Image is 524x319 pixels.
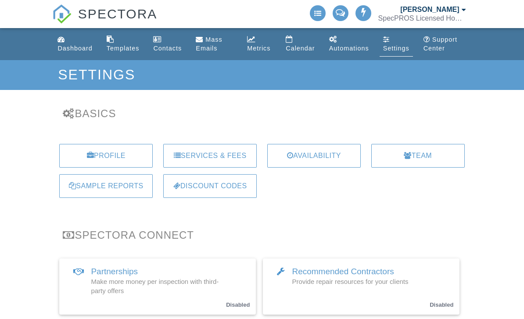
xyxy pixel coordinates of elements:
span: Partnerships [91,267,138,276]
a: Mass Emails [192,32,237,57]
div: Contacts [153,45,182,52]
div: [PERSON_NAME] [400,5,459,14]
a: Partnerships Make more money per inspection with third-party offers Disabled [59,258,256,315]
a: Availability [267,144,361,168]
h1: Settings [58,67,466,82]
a: Calendar [282,32,318,57]
a: Recommended Contractors Provide repair resources for your clients Disabled [263,258,459,315]
img: The Best Home Inspection Software - Spectora [52,4,72,24]
small: Disabled [430,301,453,308]
a: Profile [59,144,153,168]
div: Automations [329,45,369,52]
span: Make more money per inspection with third-party offers [91,278,219,294]
div: Metrics [247,45,270,52]
a: Templates [103,32,143,57]
small: Disabled [226,301,250,308]
div: SpecPROS Licensed Home Inspectors [378,14,466,23]
div: Mass Emails [196,36,222,52]
a: Discount Codes [163,174,257,198]
a: Automations (Advanced) [326,32,373,57]
div: Calendar [286,45,315,52]
span: Recommended Contractors [292,267,394,276]
div: Support Center [424,36,457,52]
a: Contacts [150,32,185,57]
div: Templates [107,45,140,52]
a: Settings [380,32,413,57]
a: Team [371,144,465,168]
a: Sample Reports [59,174,153,198]
a: Dashboard [54,32,96,57]
span: SPECTORA [78,4,158,23]
h3: Spectora Connect [63,229,461,241]
div: Settings [383,45,409,52]
div: Dashboard [57,45,92,52]
a: Services & Fees [163,144,257,168]
span: Provide repair resources for your clients [292,278,408,285]
a: Metrics [244,32,275,57]
a: SPECTORA [52,13,157,29]
a: Support Center [420,32,470,57]
h3: Basics [63,108,461,119]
